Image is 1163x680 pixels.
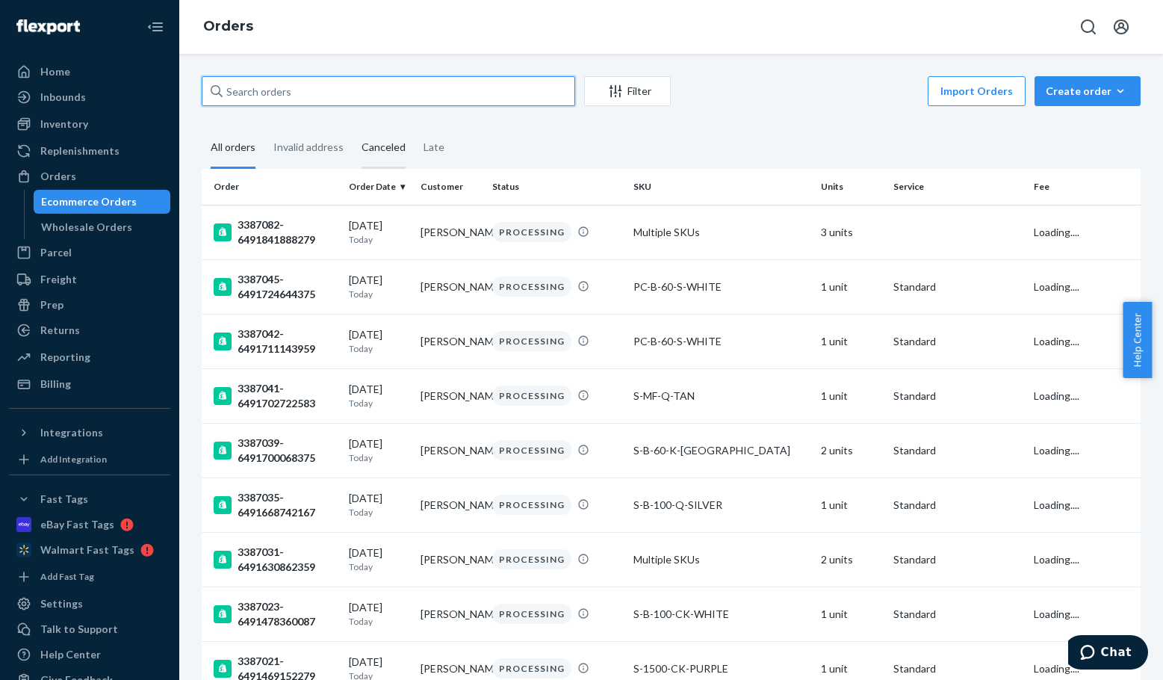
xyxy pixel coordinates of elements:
[415,532,486,587] td: [PERSON_NAME]
[1028,205,1141,259] td: Loading....
[1028,314,1141,368] td: Loading....
[9,421,170,445] button: Integrations
[492,386,571,406] div: PROCESSING
[40,622,118,637] div: Talk to Support
[9,617,170,641] button: Talk to Support
[214,217,337,247] div: 3387082-6491841888279
[273,128,344,167] div: Invalid address
[893,552,1023,567] p: Standard
[1028,423,1141,477] td: Loading....
[928,76,1026,106] button: Import Orders
[815,477,887,532] td: 1 unit
[1035,76,1141,106] button: Create order
[214,327,337,356] div: 3387042-6491711143959
[41,220,132,235] div: Wholesale Orders
[486,169,627,205] th: Status
[349,397,409,409] p: Today
[415,259,486,314] td: [PERSON_NAME]
[815,169,887,205] th: Units
[893,661,1023,676] p: Standard
[585,84,670,99] div: Filter
[214,490,337,520] div: 3387035-6491668742167
[627,532,815,587] td: Multiple SKUs
[40,169,76,184] div: Orders
[633,443,809,458] div: S-B-60-K-[GEOGRAPHIC_DATA]
[343,169,415,205] th: Order Date
[349,382,409,409] div: [DATE]
[415,423,486,477] td: [PERSON_NAME]
[40,453,107,466] div: Add Integration
[40,245,72,260] div: Parcel
[415,368,486,423] td: [PERSON_NAME]
[415,587,486,641] td: [PERSON_NAME]
[424,128,444,167] div: Late
[9,538,170,562] a: Walmart Fast Tags
[1073,12,1103,42] button: Open Search Box
[9,268,170,291] a: Freight
[202,76,575,106] input: Search orders
[9,487,170,511] button: Fast Tags
[1028,368,1141,423] td: Loading....
[1028,259,1141,314] td: Loading....
[492,549,571,569] div: PROCESSING
[893,389,1023,404] p: Standard
[349,233,409,246] p: Today
[633,661,809,676] div: S-1500-CK-PURPLE
[815,532,887,587] td: 2 units
[40,90,86,105] div: Inbounds
[214,381,337,411] div: 3387041-6491702722583
[9,164,170,188] a: Orders
[16,19,80,34] img: Flexport logo
[349,327,409,355] div: [DATE]
[349,436,409,464] div: [DATE]
[815,205,887,259] td: 3 units
[349,600,409,628] div: [DATE]
[633,279,809,294] div: PC-B-60-S-WHITE
[9,60,170,84] a: Home
[9,643,170,667] a: Help Center
[893,607,1023,622] p: Standard
[349,491,409,519] div: [DATE]
[9,513,170,537] a: eBay Fast Tags
[40,570,94,583] div: Add Fast Tag
[349,218,409,246] div: [DATE]
[492,222,571,242] div: PROCESSING
[40,596,83,611] div: Settings
[362,128,406,169] div: Canceled
[191,5,265,49] ol: breadcrumbs
[1028,169,1141,205] th: Fee
[34,190,171,214] a: Ecommerce Orders
[1028,477,1141,532] td: Loading....
[893,498,1023,513] p: Standard
[140,12,170,42] button: Close Navigation
[9,451,170,469] a: Add Integration
[349,342,409,355] p: Today
[40,517,114,532] div: eBay Fast Tags
[349,615,409,628] p: Today
[815,423,887,477] td: 2 units
[1068,635,1148,673] iframe: Opens a widget where you can chat to one of our agents
[893,334,1023,349] p: Standard
[40,543,134,557] div: Walmart Fast Tags
[349,545,409,573] div: [DATE]
[9,345,170,369] a: Reporting
[415,314,486,368] td: [PERSON_NAME]
[1123,302,1152,378] button: Help Center
[40,297,63,312] div: Prep
[9,112,170,136] a: Inventory
[633,334,809,349] div: PC-B-60-S-WHITE
[40,143,120,158] div: Replenishments
[203,18,253,34] a: Orders
[9,592,170,616] a: Settings
[9,318,170,342] a: Returns
[349,506,409,519] p: Today
[9,139,170,163] a: Replenishments
[40,492,88,507] div: Fast Tags
[1046,84,1129,99] div: Create order
[815,587,887,641] td: 1 unit
[633,389,809,404] div: S-MF-Q-TAN
[415,477,486,532] td: [PERSON_NAME]
[40,647,101,662] div: Help Center
[40,350,90,365] div: Reporting
[9,372,170,396] a: Billing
